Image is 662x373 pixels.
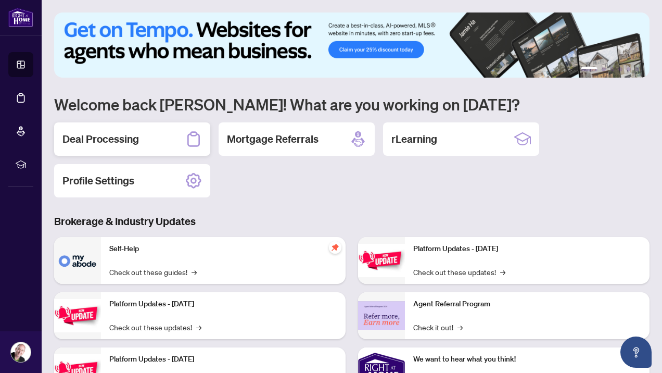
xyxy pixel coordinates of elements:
img: Platform Updates - September 16, 2025 [54,299,101,332]
span: → [192,266,197,278]
button: 3 [610,67,614,71]
button: 2 [602,67,606,71]
span: → [457,321,463,333]
h2: Mortgage Referrals [227,132,319,146]
p: Platform Updates - [DATE] [109,299,337,310]
span: pushpin [329,241,341,254]
img: Profile Icon [11,342,31,362]
button: 6 [635,67,639,71]
a: Check it out!→ [413,321,463,333]
span: → [500,266,505,278]
p: Agent Referral Program [413,299,641,310]
a: Check out these guides!→ [109,266,197,278]
h2: rLearning [391,132,437,146]
button: Open asap [620,337,652,368]
h1: Welcome back [PERSON_NAME]! What are you working on [DATE]? [54,94,650,114]
p: Platform Updates - [DATE] [413,243,641,255]
p: Platform Updates - [DATE] [109,354,337,365]
img: Slide 0 [54,13,650,78]
h3: Brokerage & Industry Updates [54,214,650,229]
img: Agent Referral Program [358,301,405,330]
img: Platform Updates - June 23, 2025 [358,244,405,277]
img: Self-Help [54,237,101,284]
button: 4 [618,67,622,71]
button: 5 [627,67,631,71]
img: logo [8,8,33,27]
a: Check out these updates!→ [413,266,505,278]
p: We want to hear what you think! [413,354,641,365]
button: 1 [581,67,597,71]
p: Self-Help [109,243,337,255]
span: → [196,321,201,333]
h2: Profile Settings [62,173,134,188]
h2: Deal Processing [62,132,139,146]
a: Check out these updates!→ [109,321,201,333]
